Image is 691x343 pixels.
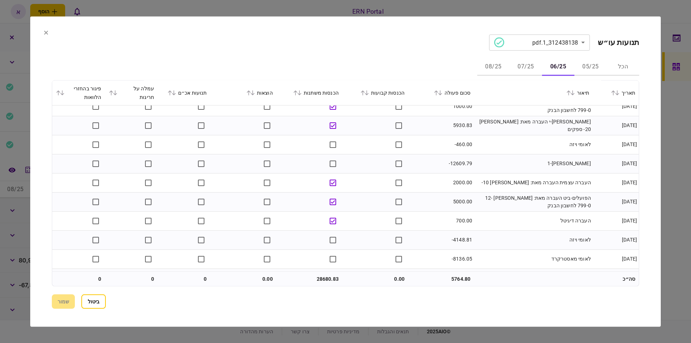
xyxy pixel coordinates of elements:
[52,272,105,286] td: 0
[109,84,154,101] div: עמלה על חריגות
[408,230,474,249] td: -4148.81
[408,268,474,288] td: 2200.00
[408,192,474,211] td: 5000.00
[408,272,474,286] td: 5764.80
[478,88,589,97] div: תיאור
[412,88,470,97] div: סכום פעולה
[474,154,593,173] td: [PERSON_NAME]-1
[346,88,405,97] div: הכנסות קבועות
[598,38,639,47] h2: תנועות עו״ש
[211,272,276,286] td: 0.00
[474,230,593,249] td: לאומי ויזה
[408,211,474,230] td: 700.00
[494,37,578,48] div: 312438138_1.pdf
[593,249,639,268] td: [DATE]
[596,88,635,97] div: תאריך
[474,268,593,288] td: ה מבנק מסד ס-י העברה מאת: [PERSON_NAME] 46- העברת אינטרנט (הערת לקוח)
[593,154,639,173] td: [DATE]
[593,116,639,135] td: [DATE]
[474,211,593,230] td: העברה דיגיטל
[574,58,607,76] button: 05/25
[408,135,474,154] td: -460.00
[276,272,342,286] td: 28680.83
[593,268,639,288] td: [DATE]
[474,116,593,135] td: [PERSON_NAME]-י העברה מאת: [PERSON_NAME] 20- ספקים
[214,88,273,97] div: הוצאות
[474,97,593,116] td: הפועלים-ביט העברה מאת: [PERSON_NAME] 12- 799-0 לחשבון הבנק
[342,272,408,286] td: 0.00
[474,249,593,268] td: לאומי מאסטרקרד
[408,173,474,192] td: 2000.00
[474,173,593,192] td: העברה עצמית העברה מאת: [PERSON_NAME] 10-
[593,272,639,286] td: סה״כ
[408,116,474,135] td: 5930.83
[408,154,474,173] td: -12609.79
[161,88,207,97] div: תנועות אכ״ם
[607,58,639,76] button: הכל
[593,135,639,154] td: [DATE]
[510,58,542,76] button: 07/25
[477,58,510,76] button: 08/25
[542,58,574,76] button: 06/25
[105,272,158,286] td: 0
[81,294,106,309] button: ביטול
[593,173,639,192] td: [DATE]
[158,272,211,286] td: 0
[408,97,474,116] td: 1000.00
[474,192,593,211] td: הפועלים-ביט העברה מאת: [PERSON_NAME] 12- 799-0 לחשבון הבנק
[593,97,639,116] td: [DATE]
[593,211,639,230] td: [DATE]
[474,135,593,154] td: לאומי ויזה
[280,88,339,97] div: הכנסות משתנות
[408,249,474,268] td: -8136.05
[56,84,101,101] div: פיגור בהחזרי הלוואות
[593,192,639,211] td: [DATE]
[593,230,639,249] td: [DATE]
